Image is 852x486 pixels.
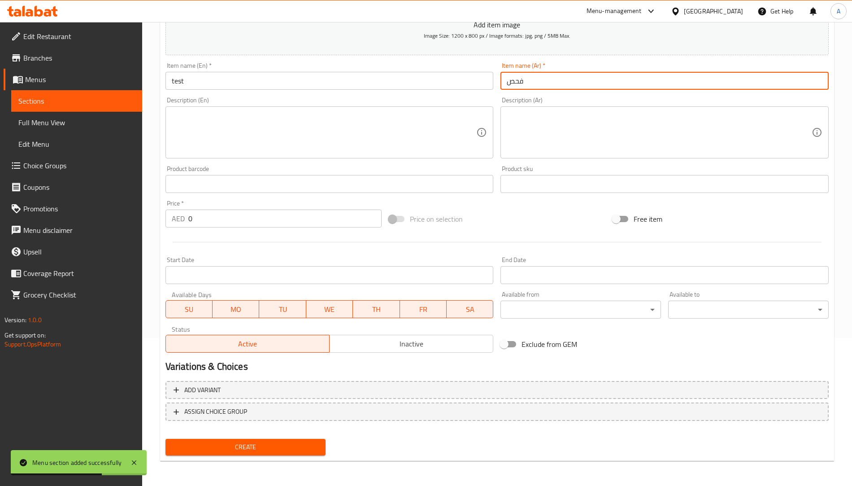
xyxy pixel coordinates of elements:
button: Create [165,439,326,455]
input: Enter name En [165,72,494,90]
a: Edit Restaurant [4,26,142,47]
span: Promotions [23,203,135,214]
span: Price on selection [410,214,463,224]
span: SU [170,303,209,316]
p: AED [172,213,185,224]
span: Create [173,442,319,453]
a: Coverage Report [4,263,142,284]
span: Branches [23,53,135,63]
input: Please enter price [188,210,382,228]
span: Choice Groups [23,160,135,171]
span: Edit Menu [18,139,135,149]
a: Grocery Checklist [4,284,142,306]
button: SA [447,300,493,318]
div: Menu section added successfully [32,458,122,468]
span: TH [356,303,396,316]
span: TU [263,303,302,316]
span: Grocery Checklist [23,289,135,300]
button: Add variant [165,381,829,399]
h2: Variations & Choices [165,360,829,373]
span: Coupons [23,182,135,193]
span: Free item [634,214,662,224]
span: Add variant [184,385,221,396]
span: Inactive [333,337,490,350]
span: Image Size: 1200 x 800 px / Image formats: jpg, png / 5MB Max. [424,31,570,41]
span: ASSIGN CHOICE GROUP [184,406,247,417]
span: Version: [4,314,26,326]
button: WE [306,300,353,318]
button: FR [400,300,447,318]
button: Active [165,335,330,353]
input: Enter name Ar [500,72,829,90]
a: Full Menu View [11,112,142,133]
span: Edit Restaurant [23,31,135,42]
div: [GEOGRAPHIC_DATA] [684,6,743,16]
a: Support.OpsPlatform [4,338,61,350]
a: Sections [11,90,142,112]
a: Choice Groups [4,155,142,176]
button: TH [353,300,400,318]
button: Inactive [329,335,493,353]
p: Add item image [179,19,815,30]
button: MO [213,300,259,318]
span: 1.0.0 [28,314,42,326]
span: SA [450,303,490,316]
span: A [837,6,840,16]
span: Menu disclaimer [23,225,135,236]
a: Menu disclaimer [4,219,142,241]
a: Branches [4,47,142,69]
a: Upsell [4,241,142,263]
button: TU [259,300,306,318]
span: Full Menu View [18,117,135,128]
span: Menus [25,74,135,85]
span: FR [404,303,443,316]
input: Please enter product sku [500,175,829,193]
div: ​ [500,301,661,319]
button: ASSIGN CHOICE GROUP [165,403,829,421]
span: Upsell [23,246,135,257]
div: ​ [668,301,829,319]
a: Promotions [4,198,142,219]
a: Edit Menu [11,133,142,155]
span: WE [310,303,349,316]
span: Get support on: [4,329,46,341]
input: Please enter product barcode [165,175,494,193]
a: Menus [4,69,142,90]
button: SU [165,300,213,318]
span: Exclude from GEM [522,339,577,350]
span: Active [170,337,326,350]
a: Coupons [4,176,142,198]
div: Menu-management [587,6,642,17]
span: Sections [18,96,135,106]
span: MO [216,303,256,316]
span: Coverage Report [23,268,135,279]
